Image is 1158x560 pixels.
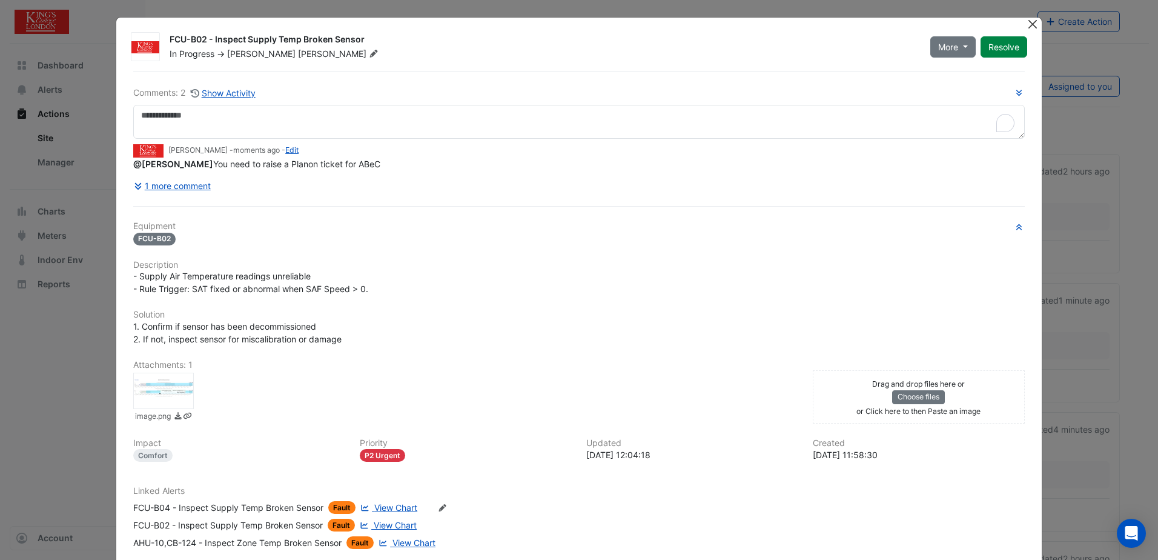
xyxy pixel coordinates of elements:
span: paul.kusikwenyu@kcl.ac.uk [Kings College] [133,159,213,169]
h6: Updated [586,438,798,448]
span: View Chart [374,520,417,530]
a: Edit [285,145,299,155]
div: [DATE] 11:58:30 [813,448,1025,461]
h6: Priority [360,438,572,448]
img: Kings College [133,144,164,158]
small: [PERSON_NAME] - - [168,145,299,156]
div: AHU-10,CB-124 - Inspect Zone Temp Broken Sensor [133,536,342,549]
div: FCU-B02 - Inspect Supply Temp Broken Sensor [133,519,323,532]
div: image.png [133,373,194,409]
span: FCU-B02 [133,233,176,245]
a: View Chart [358,501,417,514]
h6: Linked Alerts [133,486,1025,496]
button: 1 more comment [133,175,211,196]
a: Download [173,411,182,424]
h6: Created [813,438,1025,448]
span: More [938,41,958,53]
div: Comfort [133,449,173,462]
a: Copy link to clipboard [183,411,192,424]
span: [PERSON_NAME] [227,48,296,59]
a: View Chart [357,519,417,532]
div: Comments: 2 [133,86,256,100]
textarea: To enrich screen reader interactions, please activate Accessibility in Grammarly extension settings [133,105,1025,139]
span: Fault [328,519,355,532]
button: Resolve [981,36,1027,58]
small: Drag and drop files here or [872,379,965,388]
button: Choose files [892,390,945,404]
h6: Description [133,260,1025,270]
span: [PERSON_NAME] [298,48,380,60]
img: Kings College [131,41,159,53]
button: Show Activity [190,86,256,100]
span: View Chart [374,502,417,513]
div: [DATE] 12:04:18 [586,448,798,461]
small: image.png [135,411,171,424]
span: 2025-10-01 12:08:40 [233,145,280,155]
div: Open Intercom Messenger [1117,519,1146,548]
h6: Impact [133,438,345,448]
h6: Solution [133,310,1025,320]
button: Close [1027,18,1039,30]
span: Fault [346,536,374,549]
span: View Chart [392,538,435,548]
span: - Supply Air Temperature readings unreliable - Rule Trigger: SAT fixed or abnormal when SAF Speed... [133,271,368,294]
div: P2 Urgent [360,449,405,462]
div: FCU-B04 - Inspect Supply Temp Broken Sensor [133,501,323,514]
h6: Attachments: 1 [133,360,1025,370]
span: Fault [328,501,356,514]
span: You need to raise a Planon ticket for ABeC [133,159,380,169]
h6: Equipment [133,221,1025,232]
button: More [930,36,976,58]
span: In Progress [170,48,214,59]
span: 1. Confirm if sensor has been decommissioned 2. If not, inspect sensor for miscalibration or damage [133,321,342,344]
fa-icon: Edit Linked Alerts [438,504,447,513]
div: FCU-B02 - Inspect Supply Temp Broken Sensor [170,33,916,48]
small: or Click here to then Paste an image [856,407,981,416]
span: -> [217,48,225,59]
a: View Chart [376,536,435,549]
